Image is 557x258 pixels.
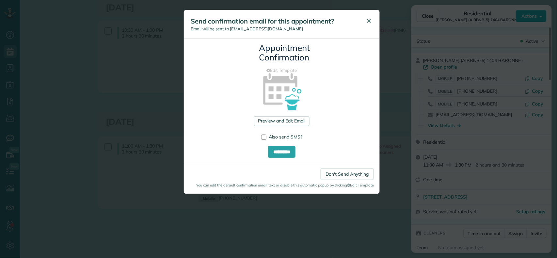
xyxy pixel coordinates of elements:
h5: Send confirmation email for this appointment? [191,17,357,26]
span: Also send SMS? [269,134,302,140]
small: You can edit the default confirmation email text or disable this automatic popup by clicking Edit... [190,183,374,188]
a: Preview and Edit Email [254,116,309,126]
span: ✕ [366,17,371,25]
a: Don't Send Anything [321,168,374,180]
h3: Appointment Confirmation [259,43,305,62]
img: appointment_confirmation_icon-141e34405f88b12ade42628e8c248340957700ab75a12ae832a8710e9b578dc5.png [253,62,311,120]
span: Email will be sent to [EMAIL_ADDRESS][DOMAIN_NAME] [191,26,303,31]
a: Edit Template [189,67,374,73]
